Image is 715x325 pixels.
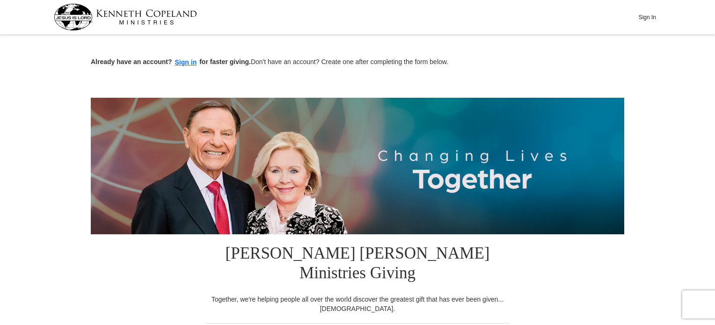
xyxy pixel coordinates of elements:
[205,295,510,313] div: Together, we're helping people all over the world discover the greatest gift that has ever been g...
[54,4,197,30] img: kcm-header-logo.svg
[91,57,624,68] p: Don't have an account? Create one after completing the form below.
[205,234,510,295] h1: [PERSON_NAME] [PERSON_NAME] Ministries Giving
[172,57,200,68] button: Sign in
[633,10,661,24] button: Sign In
[91,58,251,65] strong: Already have an account? for faster giving.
